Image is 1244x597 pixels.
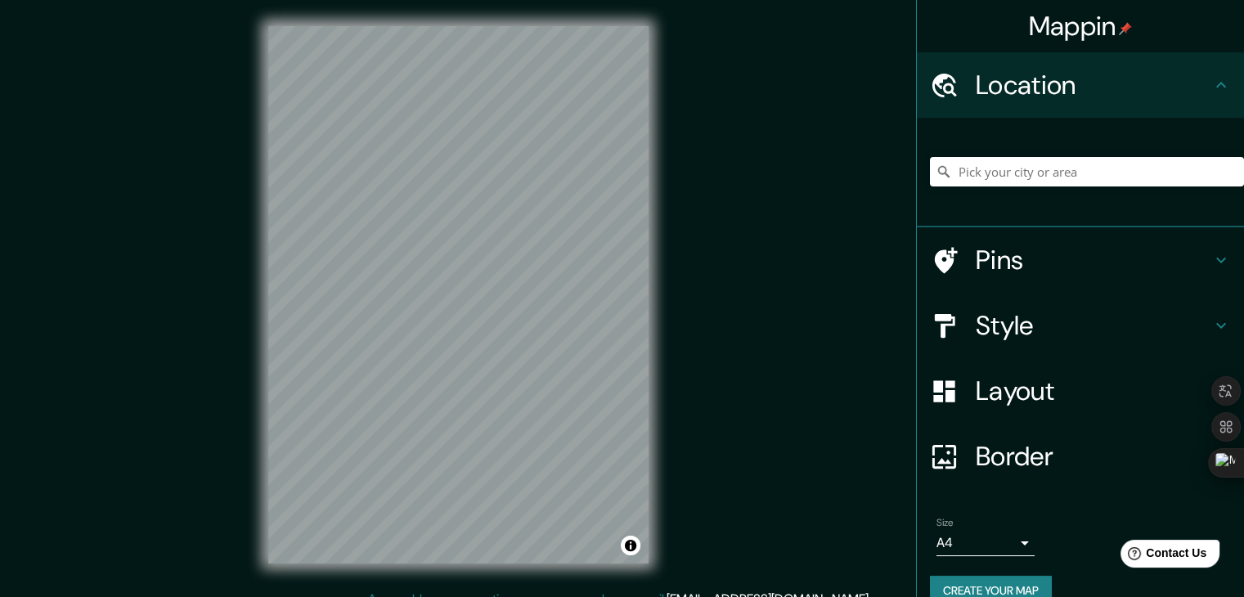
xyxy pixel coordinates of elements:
div: Location [917,52,1244,118]
div: Style [917,293,1244,358]
input: Pick your city or area [930,157,1244,186]
div: Layout [917,358,1244,424]
h4: Border [976,440,1211,473]
div: Pins [917,227,1244,293]
label: Size [936,516,954,530]
h4: Layout [976,375,1211,407]
h4: Mappin [1029,10,1133,43]
h4: Location [976,69,1211,101]
div: Border [917,424,1244,489]
img: pin-icon.png [1119,22,1132,35]
div: A4 [936,530,1035,556]
h4: Pins [976,244,1211,276]
button: Toggle attribution [621,536,640,555]
iframe: Help widget launcher [1098,533,1226,579]
h4: Style [976,309,1211,342]
canvas: Map [268,26,649,563]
